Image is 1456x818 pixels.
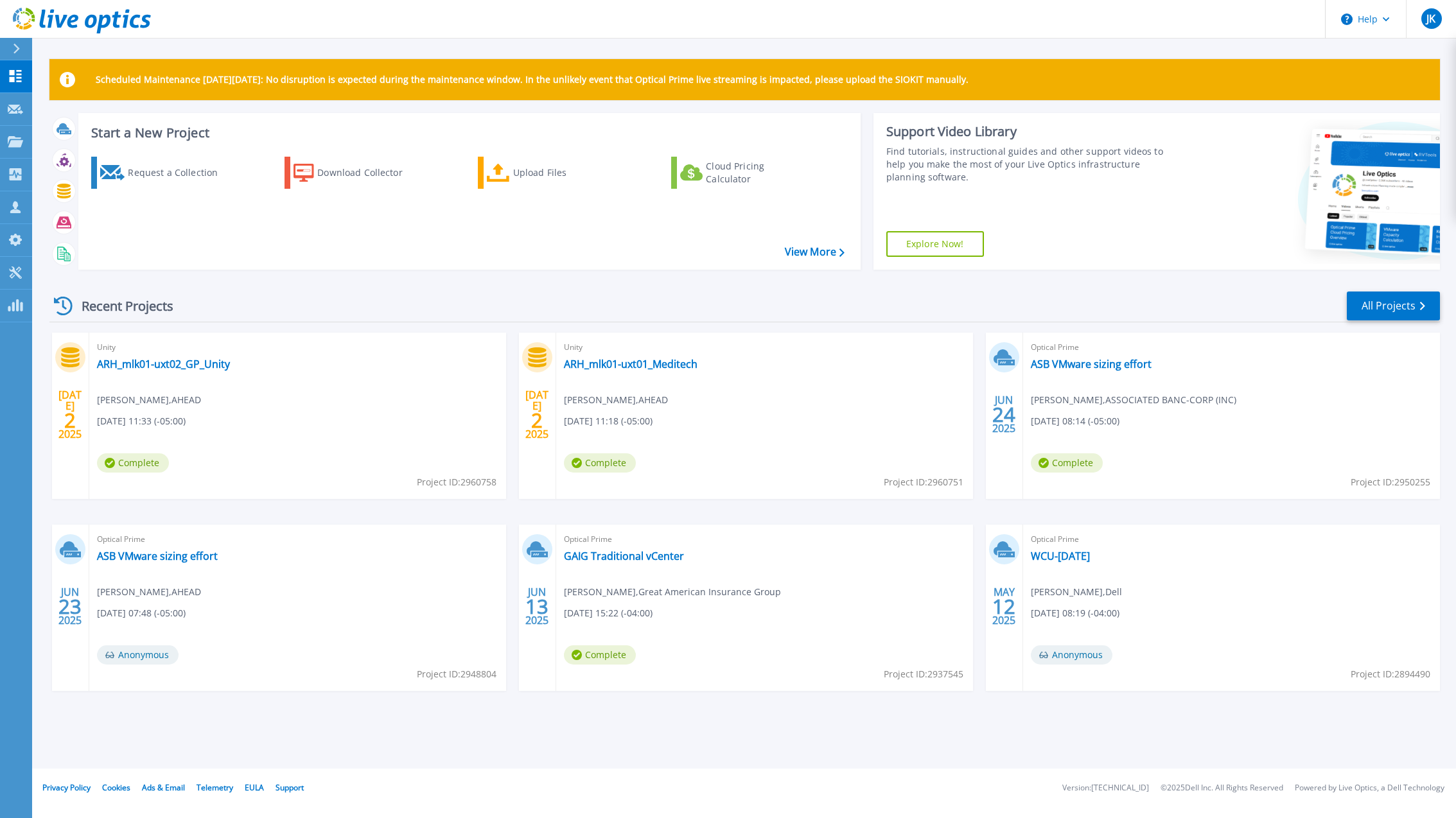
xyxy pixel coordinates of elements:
[1351,475,1430,489] span: Project ID: 2950255
[564,393,668,407] span: [PERSON_NAME] , AHEAD
[64,415,76,426] span: 2
[564,606,653,620] span: [DATE] 15:22 (-04:00)
[1031,585,1122,599] span: [PERSON_NAME] , Dell
[785,246,845,258] a: View More
[97,585,201,599] span: [PERSON_NAME] , AHEAD
[58,391,82,438] div: [DATE] 2025
[564,340,965,354] span: Unity
[97,645,179,665] span: Anonymous
[96,74,969,85] p: Scheduled Maintenance [DATE][DATE]: No disruption is expected during the maintenance window. In t...
[97,606,186,620] span: [DATE] 07:48 (-05:00)
[91,126,844,140] h3: Start a New Project
[671,157,814,189] a: Cloud Pricing Calculator
[1031,393,1236,407] span: [PERSON_NAME] , ASSOCIATED BANC-CORP (INC)
[276,782,304,793] a: Support
[1031,645,1112,665] span: Anonymous
[564,585,781,599] span: [PERSON_NAME] , Great American Insurance Group
[97,393,201,407] span: [PERSON_NAME] , AHEAD
[1426,13,1435,24] span: JK
[102,782,130,793] a: Cookies
[478,157,621,189] a: Upload Files
[97,358,230,370] a: ARH_mlk01-uxt02_GP_Unity
[564,550,684,562] a: GAIG Traditional vCenter
[1031,550,1090,562] a: WCU-[DATE]
[285,157,428,189] a: Download Collector
[97,414,186,428] span: [DATE] 11:33 (-05:00)
[884,475,963,489] span: Project ID: 2960751
[1161,784,1283,792] li: © 2025 Dell Inc. All Rights Reserved
[197,782,233,793] a: Telemetry
[1031,532,1432,546] span: Optical Prime
[417,475,496,489] span: Project ID: 2960758
[1031,340,1432,354] span: Optical Prime
[886,145,1178,184] div: Find tutorials, instructional guides and other support videos to help you make the most of your L...
[417,667,496,681] span: Project ID: 2948804
[992,601,1015,612] span: 12
[49,290,191,322] div: Recent Projects
[97,453,169,473] span: Complete
[992,391,1016,438] div: JUN 2025
[884,667,963,681] span: Project ID: 2937545
[97,550,218,562] a: ASB VMware sizing effort
[245,782,264,793] a: EULA
[1031,414,1119,428] span: [DATE] 08:14 (-05:00)
[1031,606,1119,620] span: [DATE] 08:19 (-04:00)
[525,583,549,630] div: JUN 2025
[58,601,82,612] span: 23
[706,160,809,186] div: Cloud Pricing Calculator
[564,645,636,665] span: Complete
[525,391,549,438] div: [DATE] 2025
[42,782,91,793] a: Privacy Policy
[1295,784,1444,792] li: Powered by Live Optics, a Dell Technology
[992,583,1016,630] div: MAY 2025
[1031,453,1103,473] span: Complete
[886,123,1178,140] div: Support Video Library
[142,782,185,793] a: Ads & Email
[58,583,82,630] div: JUN 2025
[513,160,616,186] div: Upload Files
[886,231,984,257] a: Explore Now!
[128,160,231,186] div: Request a Collection
[564,358,697,370] a: ARH_mlk01-uxt01_Meditech
[992,409,1015,420] span: 24
[317,160,420,186] div: Download Collector
[564,453,636,473] span: Complete
[525,601,548,612] span: 13
[91,157,234,189] a: Request a Collection
[1351,667,1430,681] span: Project ID: 2894490
[564,414,653,428] span: [DATE] 11:18 (-05:00)
[97,340,498,354] span: Unity
[564,532,965,546] span: Optical Prime
[97,532,498,546] span: Optical Prime
[531,415,543,426] span: 2
[1062,784,1149,792] li: Version: [TECHNICAL_ID]
[1347,292,1440,320] a: All Projects
[1031,358,1152,370] a: ASB VMware sizing effort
